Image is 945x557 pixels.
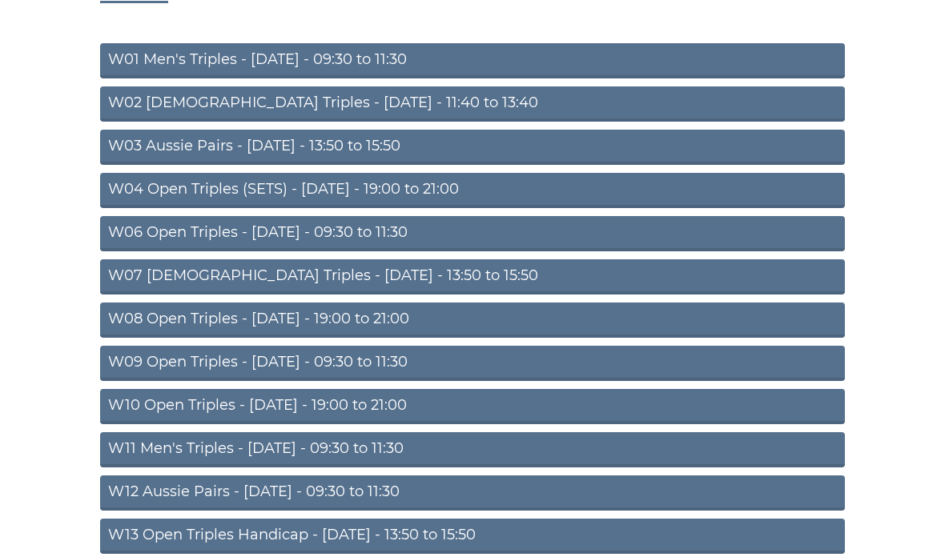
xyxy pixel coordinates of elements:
a: W04 Open Triples (SETS) - [DATE] - 19:00 to 21:00 [100,173,845,208]
a: W08 Open Triples - [DATE] - 19:00 to 21:00 [100,303,845,338]
a: W09 Open Triples - [DATE] - 09:30 to 11:30 [100,346,845,381]
a: W01 Men's Triples - [DATE] - 09:30 to 11:30 [100,43,845,78]
a: W10 Open Triples - [DATE] - 19:00 to 21:00 [100,389,845,424]
a: W07 [DEMOGRAPHIC_DATA] Triples - [DATE] - 13:50 to 15:50 [100,259,845,295]
a: W11 Men's Triples - [DATE] - 09:30 to 11:30 [100,432,845,467]
a: W12 Aussie Pairs - [DATE] - 09:30 to 11:30 [100,475,845,511]
a: W06 Open Triples - [DATE] - 09:30 to 11:30 [100,216,845,251]
a: W02 [DEMOGRAPHIC_DATA] Triples - [DATE] - 11:40 to 13:40 [100,86,845,122]
a: W03 Aussie Pairs - [DATE] - 13:50 to 15:50 [100,130,845,165]
a: W13 Open Triples Handicap - [DATE] - 13:50 to 15:50 [100,519,845,554]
